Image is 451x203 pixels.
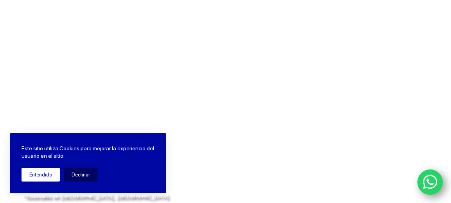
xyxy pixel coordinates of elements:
[23,38,123,48] span: Bienvenido a Balerytodo®
[64,168,98,182] button: Declinar
[22,168,60,182] button: Entendido
[22,145,155,160] p: Este sitio utiliza Cookies para mejorar la experiencia del usuario en el sitio.
[417,169,443,195] a: WhatsApp
[23,55,185,134] span: Somos los doctores de la industria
